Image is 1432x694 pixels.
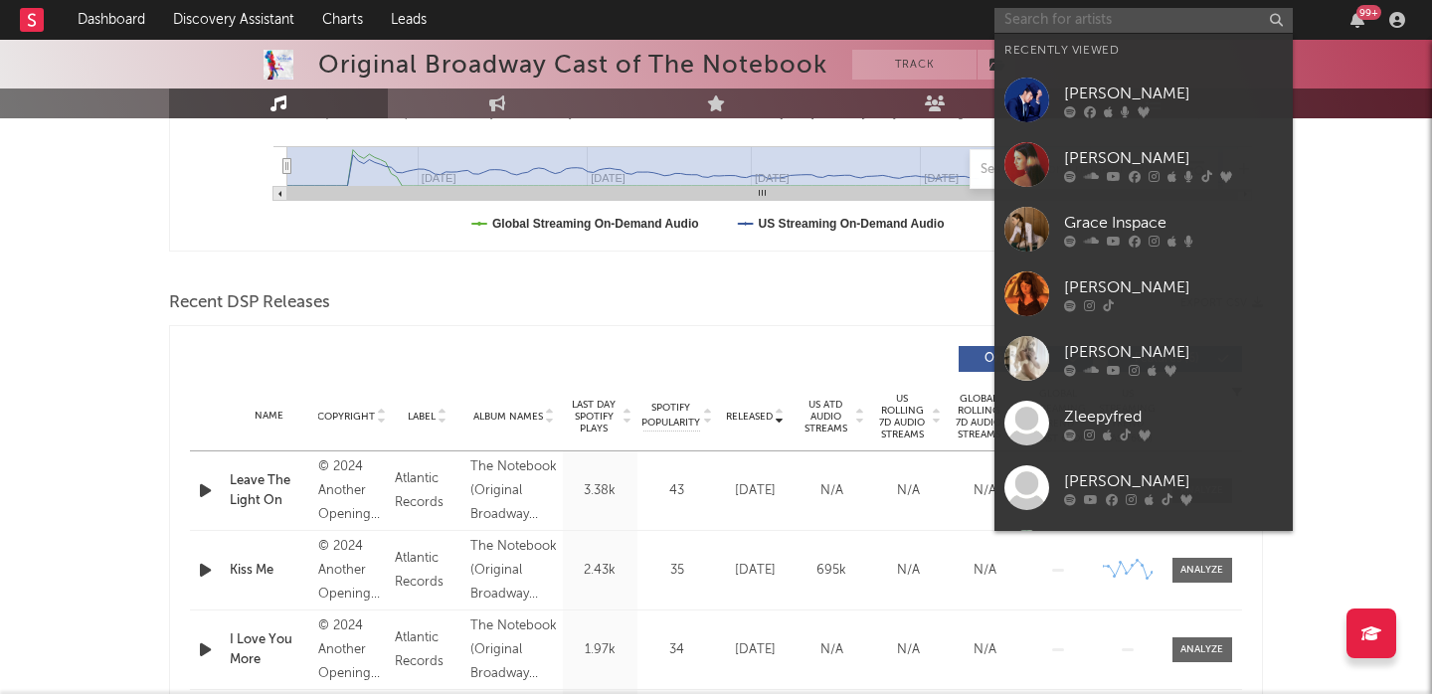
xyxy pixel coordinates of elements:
a: [PERSON_NAME] [994,68,1293,132]
span: Last Day Spotify Plays [568,399,621,434]
a: Kiss Me [230,561,308,581]
a: Grace Inspace [994,197,1293,261]
div: The Notebook (Original Broadway Cast Recording) [470,614,558,686]
div: 35 [642,561,712,581]
span: Album Names [473,411,543,423]
div: Grace Inspace [1064,211,1283,235]
div: The Notebook (Original Broadway Cast Recording) [470,455,558,527]
div: Name [230,409,308,424]
div: [PERSON_NAME] [1064,146,1283,170]
a: [PERSON_NAME] [994,261,1293,326]
a: I Love You More [230,630,308,669]
div: 695k [799,561,865,581]
button: Track [852,50,977,80]
div: Original Broadway Cast of The Notebook [318,50,827,80]
div: [PERSON_NAME] [1064,275,1283,299]
div: N/A [952,481,1018,501]
span: Originals ( 2 ) [972,353,1063,365]
div: Recently Viewed [1004,39,1283,63]
div: N/A [952,561,1018,581]
input: Search by song name or URL [971,162,1180,178]
span: Recent DSP Releases [169,291,330,315]
div: N/A [875,561,942,581]
div: 43 [642,481,712,501]
div: 34 [642,640,712,660]
span: Copyright [317,411,375,423]
div: [PERSON_NAME] [1064,469,1283,493]
span: Released [726,411,773,423]
span: US ATD Audio Streams [799,399,853,434]
a: [PERSON_NAME] [994,455,1293,520]
input: Search for artists [994,8,1293,33]
div: 99 + [1356,5,1381,20]
a: [PERSON_NAME] [994,520,1293,585]
div: [DATE] [722,561,789,581]
button: 99+ [1350,12,1364,28]
div: N/A [799,481,865,501]
div: © 2024 Another Opening Limited Liability Company and Deutsch Productions Limited Liability Compan... [318,455,384,527]
div: Atlantic Records [395,467,460,515]
div: © 2024 Another Opening Limited Liability Company and Deutsch Productions Limited Liability Compan... [318,535,384,607]
span: Label [408,411,436,423]
div: Atlantic Records [395,626,460,674]
div: Atlantic Records [395,547,460,595]
span: Global Rolling 7D Audio Streams [952,393,1006,440]
div: [PERSON_NAME] [1064,82,1283,105]
a: [PERSON_NAME] [994,326,1293,391]
button: Originals(2) [959,346,1093,372]
div: Zleepyfred [1064,405,1283,429]
div: The Notebook (Original Broadway Cast Recording) [470,535,558,607]
div: 1.97k [568,640,632,660]
div: [DATE] [722,481,789,501]
div: N/A [799,640,865,660]
a: Leave The Light On [230,471,308,510]
a: Zleepyfred [994,391,1293,455]
a: [PERSON_NAME] [994,132,1293,197]
text: US Streaming On-Demand Audio [759,217,945,231]
div: N/A [875,481,942,501]
text: Global Streaming On-Demand Audio [492,217,699,231]
div: © 2024 Another Opening Limited Liability Company and Deutsch Productions Limited Liability Compan... [318,614,384,686]
div: 2.43k [568,561,632,581]
div: [PERSON_NAME] [1064,340,1283,364]
div: [DATE] [722,640,789,660]
div: N/A [952,640,1018,660]
div: 3.38k [568,481,632,501]
div: N/A [875,640,942,660]
span: Spotify Popularity [641,401,700,431]
span: US Rolling 7D Audio Streams [875,393,930,440]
